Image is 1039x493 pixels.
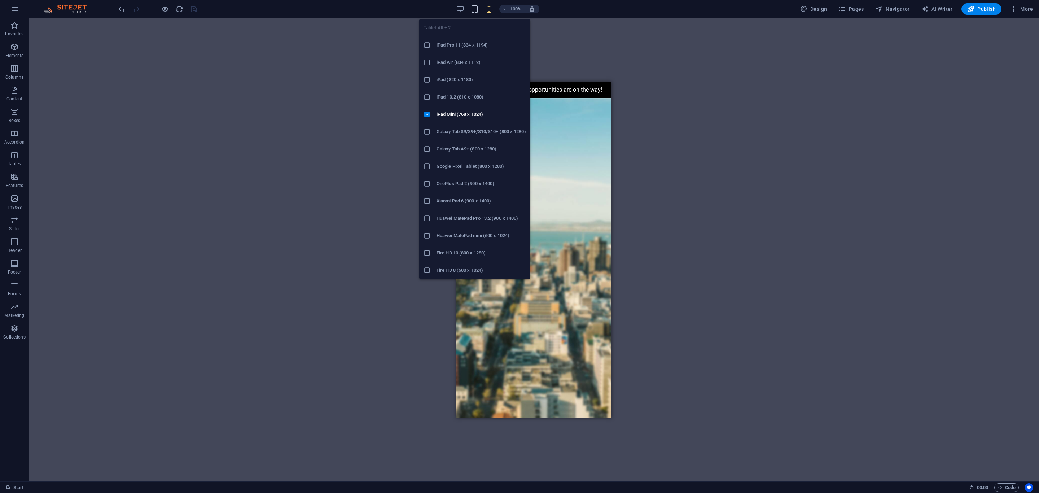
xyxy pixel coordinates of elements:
h6: iPad Mini (768 x 1024) [437,110,526,119]
h6: iPad (820 x 1180) [437,75,526,84]
p: Accordion [4,139,25,145]
span: AI Writer [921,5,953,13]
p: Elements [5,53,24,58]
span: Code [998,483,1016,492]
button: reload [175,5,184,13]
button: Publish [961,3,1001,15]
h6: iPad Pro 11 (834 x 1194) [437,41,526,49]
p: Boxes [9,118,21,123]
span: Publish [967,5,996,13]
h6: Galaxy Tab S9/S9+/S10/S10+ (800 x 1280) [437,127,526,136]
h6: Fire HD 8 (600 x 1024) [437,266,526,275]
h6: Galaxy Tab A9+ (800 x 1280) [437,145,526,153]
h6: Google Pixel Tablet (800 x 1280) [437,162,526,171]
h6: Huawei MatePad mini (600 x 1024) [437,231,526,240]
h6: Session time [969,483,988,492]
button: More [1007,3,1036,15]
div: Design (Ctrl+Alt+Y) [797,3,830,15]
button: Pages [836,3,867,15]
p: Marketing [4,313,24,318]
h6: 100% [510,5,522,13]
span: Pages [838,5,864,13]
p: Footer [8,269,21,275]
p: Collections [3,334,25,340]
p: Content [6,96,22,102]
i: On resize automatically adjust zoom level to fit chosen device. [529,6,535,12]
button: AI Writer [919,3,956,15]
span: More [1010,5,1033,13]
h6: Xiaomi Pad 6 (900 x 1400) [437,197,526,205]
span: 00 00 [977,483,988,492]
h6: Huawei MatePad Pro 13.2 (900 x 1400) [437,214,526,223]
p: Features [6,183,23,188]
h6: iPad 10.2 (810 x 1080) [437,93,526,101]
p: Columns [5,74,23,80]
span: Design [800,5,827,13]
button: 100% [499,5,525,13]
p: Images [7,204,22,210]
button: Design [797,3,830,15]
p: Header [7,248,22,253]
h6: OnePlus Pad 2 (900 x 1400) [437,179,526,188]
button: Usercentrics [1025,483,1033,492]
button: Code [994,483,1019,492]
span: : [982,485,983,490]
p: Favorites [5,31,23,37]
a: Click to cancel selection. Double-click to open Pages [6,483,24,492]
p: Forms [8,291,21,297]
h6: iPad Air (834 x 1112) [437,58,526,67]
button: Navigator [873,3,913,15]
p: Tables [8,161,21,167]
iframe: To enrich screen reader interactions, please activate Accessibility in Grammarly extension settings [456,82,611,418]
h6: Fire HD 10 (800 x 1280) [437,249,526,257]
span: Navigator [876,5,910,13]
p: Slider [9,226,20,232]
i: Reload page [175,5,184,13]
